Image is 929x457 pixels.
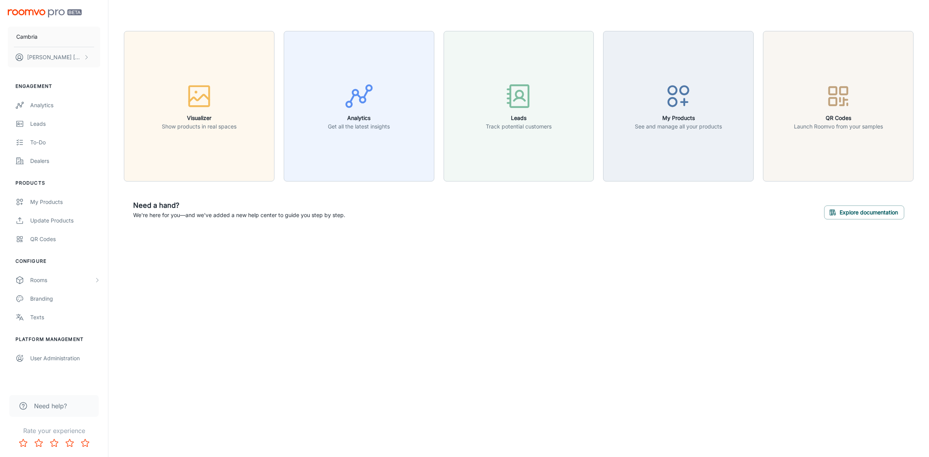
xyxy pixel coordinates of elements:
button: LeadsTrack potential customers [444,31,594,181]
p: [PERSON_NAME] [PERSON_NAME] [27,53,82,62]
a: LeadsTrack potential customers [444,102,594,110]
p: Track potential customers [486,122,552,131]
button: [PERSON_NAME] [PERSON_NAME] [8,47,100,67]
p: We're here for you—and we've added a new help center to guide you step by step. [133,211,345,219]
h6: Visualizer [162,114,237,122]
a: QR CodesLaunch Roomvo from your samples [763,102,914,110]
div: QR Codes [30,235,100,243]
button: Explore documentation [824,205,904,219]
button: AnalyticsGet all the latest insights [284,31,434,181]
h6: Need a hand? [133,200,345,211]
button: Cambria [8,27,100,47]
div: Dealers [30,157,100,165]
div: Leads [30,120,100,128]
img: Roomvo PRO Beta [8,9,82,17]
button: QR CodesLaunch Roomvo from your samples [763,31,914,181]
a: AnalyticsGet all the latest insights [284,102,434,110]
button: My ProductsSee and manage all your products [603,31,754,181]
p: Get all the latest insights [328,122,390,131]
h6: QR Codes [794,114,883,122]
p: See and manage all your products [635,122,722,131]
div: To-do [30,138,100,147]
h6: My Products [635,114,722,122]
h6: Leads [486,114,552,122]
p: Show products in real spaces [162,122,237,131]
p: Launch Roomvo from your samples [794,122,883,131]
h6: Analytics [328,114,390,122]
p: Cambria [16,33,38,41]
a: Explore documentation [824,208,904,216]
div: Update Products [30,216,100,225]
a: My ProductsSee and manage all your products [603,102,754,110]
button: VisualizerShow products in real spaces [124,31,274,181]
div: Analytics [30,101,100,110]
div: My Products [30,198,100,206]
